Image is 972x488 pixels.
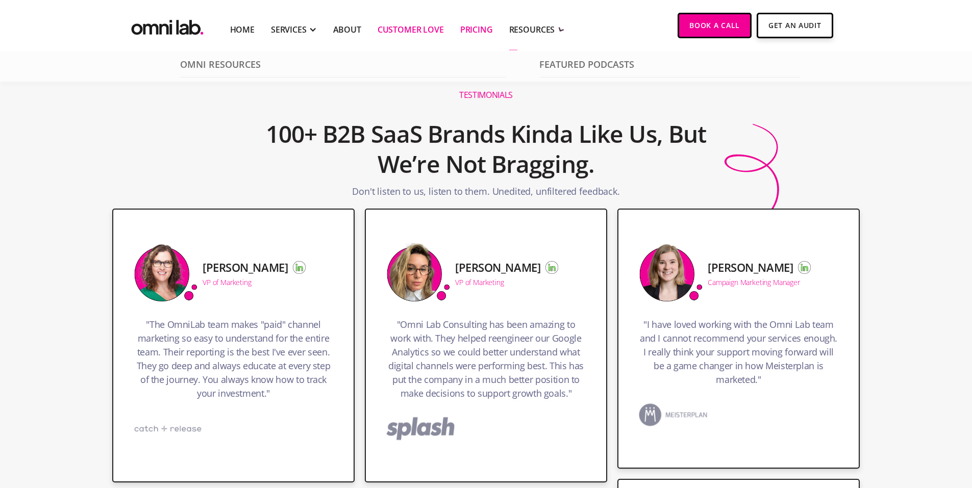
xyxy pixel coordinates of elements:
div: VP of Marketing [203,279,252,286]
h5: [PERSON_NAME] [455,261,540,273]
img: Omni Lab: B2B SaaS Demand Generation Agency [129,13,206,38]
h3: "The OmniLab team makes "paid" channel marketing so easy to understand for the entire team. Their... [134,318,333,405]
p: Don't listen to us, listen to them. Unedited, unfiltered feedback. [352,185,619,203]
h5: [PERSON_NAME] [708,261,793,273]
div: SERVICES [271,23,307,36]
a: Home [230,23,255,36]
h2: 100+ B2B SaaS Brands Kinda Like Us, But We’re Not Bragging. [243,114,729,185]
a: About [333,23,361,36]
iframe: Chat Widget [788,370,972,488]
a: Get An Audit [757,13,833,38]
p: Omni Resources [180,60,507,78]
a: home [129,13,206,38]
a: Customer Love [378,23,444,36]
div: VP of Marketing [455,279,504,286]
a: Pricing [460,23,493,36]
h3: "I have loved working with the Omni Lab team and I cannot recommend your services enough. I reall... [639,318,838,392]
div: RESOURCES [509,23,555,36]
h5: [PERSON_NAME] [203,261,288,273]
p: Featured Podcasts [539,60,801,78]
div: Campaign Marketing Manager [708,279,800,286]
h1: Testimonials [459,90,513,100]
h3: "Omni Lab Consulting has been amazing to work with. They helped reengineer our Google Analytics s... [386,318,586,405]
a: Book a Call [678,13,752,38]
